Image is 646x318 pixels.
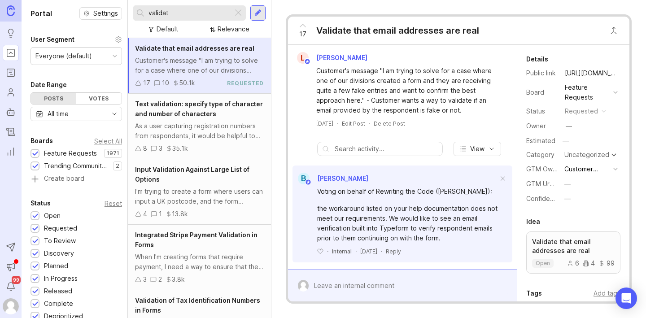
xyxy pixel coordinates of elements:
a: Roadmaps [3,65,19,81]
input: Search... [148,8,229,18]
button: Send to Autopilot [3,239,19,255]
span: [PERSON_NAME] [317,174,368,182]
div: 4 [583,260,595,266]
p: 1971 [107,150,119,157]
div: When I'm creating forms that require payment, I need a way to ensure that the form isn't consider... [135,252,264,272]
div: Reply [386,248,401,255]
div: Released [44,286,72,296]
img: member badge [304,58,310,65]
div: Votes [76,93,122,104]
div: · [369,120,370,127]
div: — [564,194,571,204]
div: To Review [44,236,76,246]
div: Open [44,211,61,221]
div: 2 [158,274,162,284]
div: 17 [143,78,150,88]
div: All time [48,109,69,119]
div: Category [526,150,558,160]
div: User Segment [31,34,74,45]
a: Input Validation Against Large List of OptionsI'm trying to create a form where users can input a... [128,159,271,225]
span: 99 [12,276,21,284]
a: L[PERSON_NAME] [292,52,375,64]
time: [DATE] [360,248,377,255]
div: · [327,248,328,255]
div: Owner [526,121,558,131]
div: Select All [94,139,122,144]
button: Notifications [3,279,19,295]
p: Validate that email addresses are real [532,237,615,255]
a: [DATE] [316,120,333,127]
div: In Progress [44,274,78,283]
div: Everyone (default) [35,51,92,61]
div: Date Range [31,79,67,90]
h1: Portal [31,8,52,19]
div: Planned [44,261,68,271]
div: 3 [143,274,147,284]
div: Uncategorized [564,152,609,158]
div: Customer's message "I am trying to solve for a case where one of our divisions created a form and... [316,66,499,115]
div: — [564,179,571,189]
div: Status [526,106,558,116]
a: Autopilot [3,104,19,120]
a: Portal [3,45,19,61]
div: B [298,173,310,184]
div: Estimated [526,138,555,144]
div: 6 [567,260,579,266]
div: Trending Community Topics [44,161,109,171]
a: Changelog [3,124,19,140]
span: [PERSON_NAME] [316,54,367,61]
div: Boards [31,135,53,146]
div: — [560,135,572,147]
button: Close button [605,22,623,39]
a: Create board [31,175,122,183]
div: Customer's message "I am trying to solve for a case where one of our divisions created a form and... [135,56,264,75]
a: Integrated Stripe Payment Validation in FormsWhen I'm creating forms that require payment, I need... [128,225,271,290]
img: member badge [305,179,311,186]
div: Details [526,54,548,65]
img: Andrew Demeter [3,298,19,314]
span: Validate that email addresses are real [135,44,254,52]
div: Internal [332,248,352,255]
div: Delete Post [374,120,405,127]
div: Public link [526,68,558,78]
label: GTM Urgency [526,180,568,187]
span: Settings [93,9,118,18]
div: 4 [143,209,147,219]
div: Relevance [218,24,249,34]
button: Announcements [3,259,19,275]
div: Tags [526,288,542,299]
div: Voting on behalf of Rewriting the Code ([PERSON_NAME]): [317,187,498,196]
div: 3 [159,144,162,153]
p: open [536,260,550,267]
div: Posts [31,93,76,104]
a: Validate that email addresses are realCustomer's message "I am trying to solve for a case where o... [128,38,271,94]
img: Andrew Demeter [297,280,309,292]
div: Edit Post [342,120,365,127]
svg: toggle icon [107,110,122,118]
div: the workaround listed on your help documentation does not meet our requirements. We would like to... [317,204,498,243]
span: Input Validation Against Large List of Options [135,166,249,183]
div: · [355,248,357,255]
span: Text validation: specify type of character and number of characters [135,100,263,118]
div: Feature Requests [565,83,610,102]
div: 8 [143,144,147,153]
div: Reset [105,201,122,206]
div: Idea [526,216,540,227]
div: Add tags [594,288,620,298]
div: 10 [162,78,169,88]
span: 17 [299,29,306,39]
div: 1 [159,209,162,219]
div: 50.1k [179,78,195,88]
a: B[PERSON_NAME] [292,173,368,184]
div: Open Intercom Messenger [615,288,637,309]
div: 3.8k [172,274,185,284]
div: requested [565,106,598,116]
p: 2 [116,162,119,170]
div: Requested [44,223,77,233]
div: Complete [44,299,73,309]
button: Settings [79,7,122,20]
div: requested [227,79,264,87]
div: Board [526,87,558,97]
